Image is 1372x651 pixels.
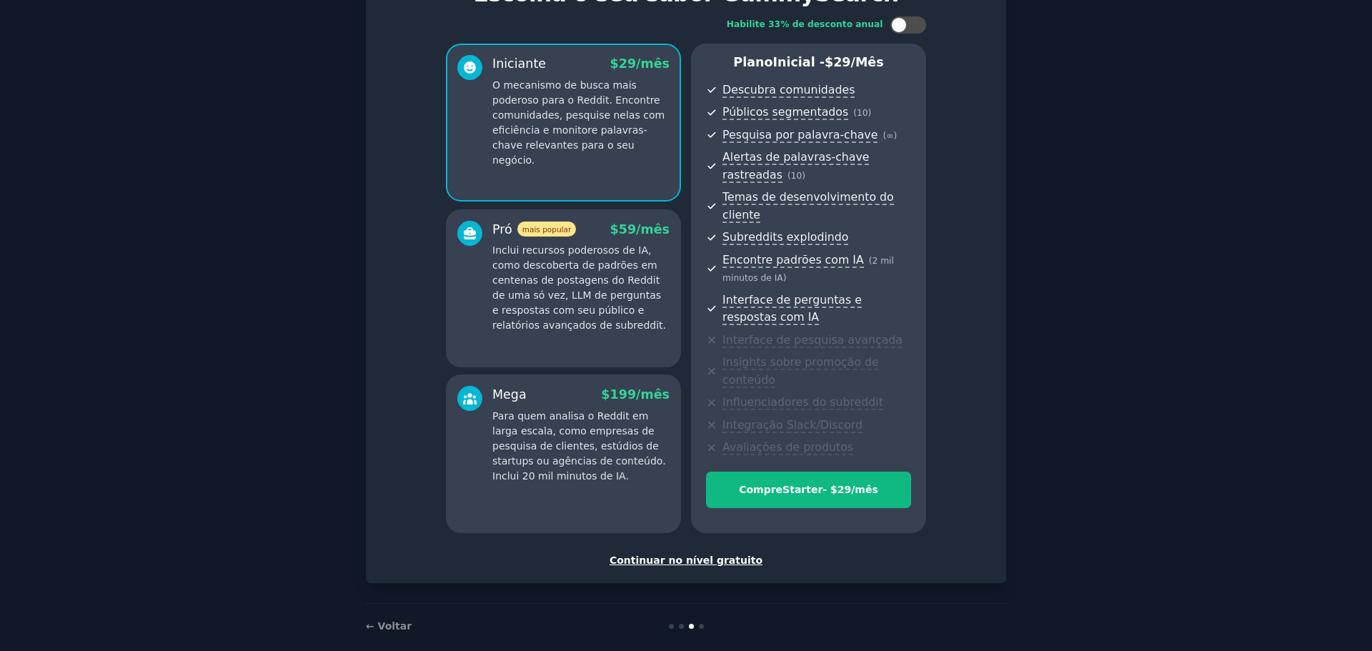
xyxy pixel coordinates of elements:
font: Plano [733,55,772,69]
font: ) [783,273,787,283]
font: Starter [782,484,822,495]
font: 29 [619,56,636,71]
font: /mês [636,387,670,402]
font: Temas de desenvolvimento do cliente [722,190,894,222]
font: $ [610,222,619,237]
font: $ [825,55,833,69]
button: CompreStarter- $29/mês [706,472,911,508]
font: 10 [791,171,802,181]
font: Para quem analisa o Reddit em larga escala, como empresas de pesquisa de clientes, estúdios de st... [492,410,666,482]
font: O mecanismo de busca mais poderoso para o Reddit. Encontre comunidades, pesquise nelas com eficiê... [492,79,665,166]
font: mais popular [522,225,571,234]
font: ( [883,131,886,141]
font: /mês [636,222,670,237]
font: /mês [851,484,878,495]
font: Avaliações de produtos [722,440,853,454]
font: ( [853,108,857,118]
font: /mês [851,55,884,69]
font: Alertas de palavras-chave rastreadas [722,150,869,182]
font: Públicos segmentados [722,105,848,119]
a: ← Voltar [366,620,412,632]
font: 29 [837,484,851,495]
font: Interface de perguntas e respostas com IA [722,293,862,324]
font: ( [787,171,791,181]
font: Inicial - [772,55,825,69]
font: ∞ [886,131,893,141]
font: Pesquisa por palavra-chave [722,128,878,141]
font: 199 [610,387,637,402]
font: 10 [857,108,868,118]
font: Continuar no nível gratuito [610,555,762,566]
font: Influenciadores do subreddit [722,395,883,409]
font: 2 mil minutos de IA [722,256,894,284]
font: Iniciante [492,56,546,71]
font: Insights sobre promoção de conteúdo [722,355,879,387]
font: /mês [636,56,670,71]
font: Integração Slack/Discord [722,418,863,432]
font: Mega [492,387,527,402]
font: ( [869,256,873,266]
font: $ [610,56,619,71]
font: Pró [492,222,512,237]
font: Habilite 33% de desconto anual [727,19,883,29]
font: Interface de pesquisa avançada [722,333,903,347]
font: Subreddits explodindo [722,230,848,244]
font: Encontre padrões com IA [722,253,864,267]
font: Descubra comunidades [722,83,855,96]
font: $ [601,387,610,402]
font: Compre [739,484,782,495]
font: - $ [822,484,837,495]
font: Inclui recursos poderosos de IA, como descoberta de padrões em centenas de postagens do Reddit de... [492,244,666,331]
font: 29 [833,55,850,69]
font: ) [893,131,897,141]
font: ) [802,171,805,181]
font: 59 [619,222,636,237]
font: ) [868,108,872,118]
